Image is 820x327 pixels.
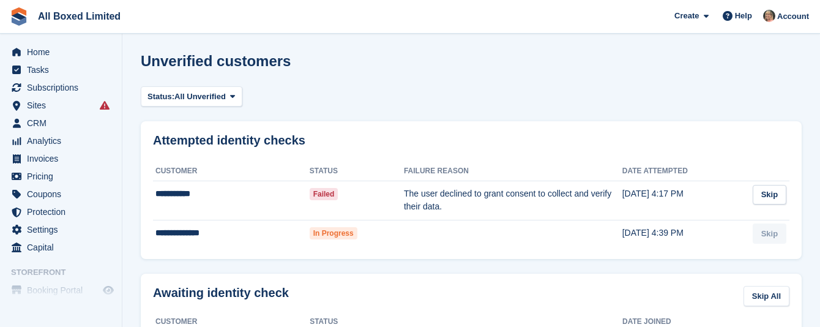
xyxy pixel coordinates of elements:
[147,91,174,103] span: Status:
[6,79,116,96] a: menu
[6,186,116,203] a: menu
[310,188,338,200] span: Failed
[27,239,100,256] span: Capital
[27,132,100,149] span: Analytics
[6,168,116,185] a: menu
[27,203,100,220] span: Protection
[6,132,116,149] a: menu
[153,286,289,300] h2: Awaiting identity check
[6,150,116,167] a: menu
[27,97,100,114] span: Sites
[100,100,110,110] i: Smart entry sync failures have occurred
[6,239,116,256] a: menu
[6,43,116,61] a: menu
[27,168,100,185] span: Pricing
[6,203,116,220] a: menu
[622,181,748,220] td: [DATE] 4:17 PM
[27,61,100,78] span: Tasks
[10,7,28,26] img: stora-icon-8386f47178a22dfd0bd8f6a31ec36ba5ce8667c1dd55bd0f319d3a0aa187defe.svg
[310,162,404,181] th: Status
[763,10,775,22] img: Sandie Mills
[735,10,752,22] span: Help
[6,97,116,114] a: menu
[622,162,748,181] th: Date attempted
[27,150,100,167] span: Invoices
[27,115,100,132] span: CRM
[674,10,699,22] span: Create
[753,185,786,205] a: Skip
[310,227,357,239] span: In progress
[27,43,100,61] span: Home
[27,282,100,299] span: Booking Portal
[753,224,786,244] a: Skip
[153,162,310,181] th: Customer
[174,91,226,103] span: All Unverified
[141,53,291,69] h1: Unverified customers
[11,266,122,279] span: Storefront
[27,221,100,238] span: Settings
[27,79,100,96] span: Subscriptions
[6,282,116,299] a: menu
[404,162,622,181] th: Failure Reason
[6,221,116,238] a: menu
[404,181,622,220] td: The user declined to grant consent to collect and verify their data.
[27,186,100,203] span: Coupons
[777,10,809,23] span: Account
[744,286,789,306] a: Skip All
[101,283,116,298] a: Preview store
[33,6,125,26] a: All Boxed Limited
[622,220,748,247] td: [DATE] 4:39 PM
[6,61,116,78] a: menu
[141,86,242,107] button: Status: All Unverified
[6,115,116,132] a: menu
[153,133,789,148] h2: Attempted identity checks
